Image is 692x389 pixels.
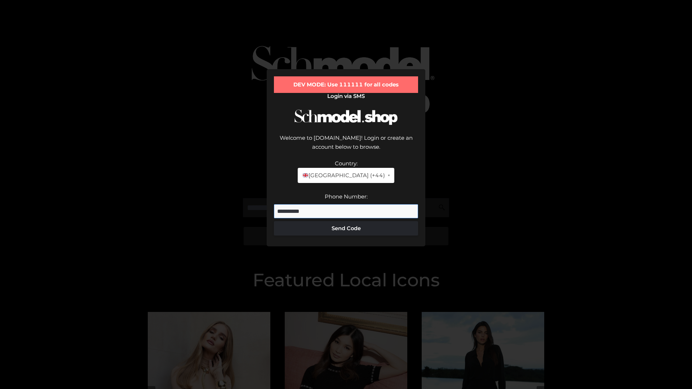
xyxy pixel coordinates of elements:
[274,76,418,93] div: DEV MODE: Use 111111 for all codes
[325,193,368,200] label: Phone Number:
[303,173,308,178] img: 🇬🇧
[335,160,358,167] label: Country:
[274,133,418,159] div: Welcome to [DOMAIN_NAME]! Login or create an account below to browse.
[274,221,418,236] button: Send Code
[302,171,385,180] span: [GEOGRAPHIC_DATA] (+44)
[274,93,418,99] h2: Login via SMS
[292,103,400,131] img: Schmodel Logo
